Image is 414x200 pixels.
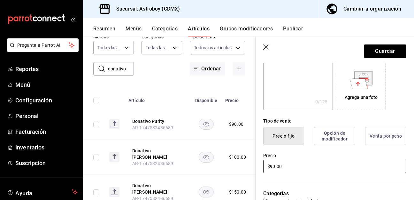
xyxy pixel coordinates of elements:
button: availability-product [199,187,214,197]
div: navigation tabs [93,26,414,36]
a: Pregunta a Parrot AI [4,46,79,53]
th: Artículo [125,88,191,109]
div: Agrega una foto [339,63,384,108]
label: Tipo de venta [190,35,245,39]
span: AR-1747532436689 [132,161,173,166]
h3: Sucursal: Astroboy (CDMX) [111,5,180,13]
button: Venta por peso [365,127,406,145]
input: $0.00 [263,160,406,173]
span: Ayuda [15,188,69,196]
p: Categorías [263,190,406,197]
span: Personal [15,112,78,120]
div: $ 150.00 [229,189,246,195]
button: Precio fijo [263,127,304,145]
span: Suscripción [15,159,78,167]
button: Grupos modificadores [220,26,273,36]
span: Pregunta a Parrot AI [17,42,69,49]
div: Cambiar a organización [343,4,401,13]
button: edit-product-location [132,182,183,195]
button: Ordenar [190,62,225,76]
button: edit-product-location [132,148,183,160]
span: Reportes [15,65,78,73]
div: Tipo de venta [263,118,406,124]
span: Todas las marcas, Sin marca [97,44,122,51]
div: 0 /125 [315,99,328,105]
span: Facturación [15,127,78,136]
div: $ 90.00 [229,121,243,127]
button: edit-product-location [132,118,183,124]
button: open_drawer_menu [70,17,75,22]
button: Menús [126,26,142,36]
span: Menú [15,80,78,89]
label: Categorías [142,35,182,39]
span: AR-1747532436689 [132,125,173,130]
button: Opción de modificador [314,127,355,145]
button: Publicar [283,26,303,36]
div: Agrega una foto [345,94,378,101]
button: Categorías [152,26,178,36]
button: availability-product [199,152,214,163]
button: Pregunta a Parrot AI [7,38,79,52]
span: Todos los artículos [194,44,232,51]
button: Guardar [364,44,406,58]
button: Resumen [93,26,115,36]
input: Buscar artículo [108,62,134,75]
th: Disponible [191,88,221,109]
div: $ 100.00 [229,154,246,160]
label: Marcas [93,35,134,39]
span: Todas las categorías, Sin categoría [146,44,170,51]
button: Artículos [188,26,210,36]
th: Precio [221,88,254,109]
button: availability-product [199,119,214,130]
span: Inventarios [15,143,78,152]
label: Precio [263,153,406,158]
span: Configuración [15,96,78,105]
